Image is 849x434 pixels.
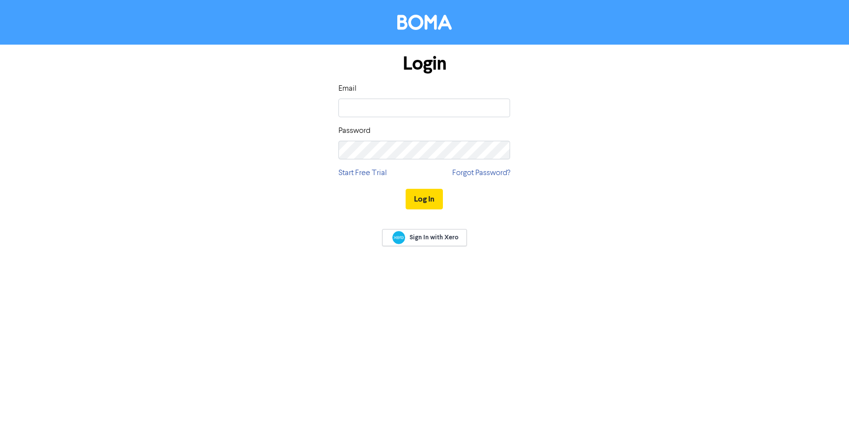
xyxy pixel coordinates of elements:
img: BOMA Logo [397,15,452,30]
label: Password [338,125,370,137]
span: Sign In with Xero [410,233,459,242]
a: Sign In with Xero [382,229,466,246]
label: Email [338,83,357,95]
h1: Login [338,52,510,75]
a: Start Free Trial [338,167,387,179]
img: Xero logo [392,231,405,244]
a: Forgot Password? [452,167,510,179]
button: Log In [406,189,443,209]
